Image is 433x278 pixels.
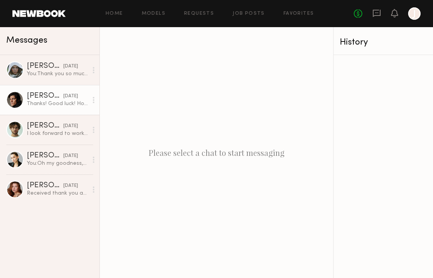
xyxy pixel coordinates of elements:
span: Messages [6,36,47,45]
a: Job Posts [233,11,265,16]
div: [DATE] [63,63,78,70]
div: I look forward to working with you! [27,130,88,137]
a: Requests [184,11,214,16]
div: Thanks! Good luck! Hope the shoot goes well! [27,100,88,107]
a: Home [106,11,123,16]
a: Favorites [283,11,314,16]
div: [PERSON_NAME] [27,182,63,190]
div: [PERSON_NAME] [27,62,63,70]
a: Models [142,11,165,16]
div: Please select a chat to start messaging [100,27,333,278]
div: You: Thank you so much! [27,70,88,78]
div: History [340,38,427,47]
div: [PERSON_NAME] [27,152,63,160]
div: Received thank you and see you [DATE]! [27,190,88,197]
a: J [408,7,421,20]
div: [PERSON_NAME] [27,92,63,100]
div: [DATE] [63,152,78,160]
div: You: Oh my goodness, thank YOU! You were wonderful to work with. Hugs! :) [27,160,88,167]
div: [DATE] [63,93,78,100]
div: [PERSON_NAME] [27,122,63,130]
div: [DATE] [63,182,78,190]
div: [DATE] [63,123,78,130]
